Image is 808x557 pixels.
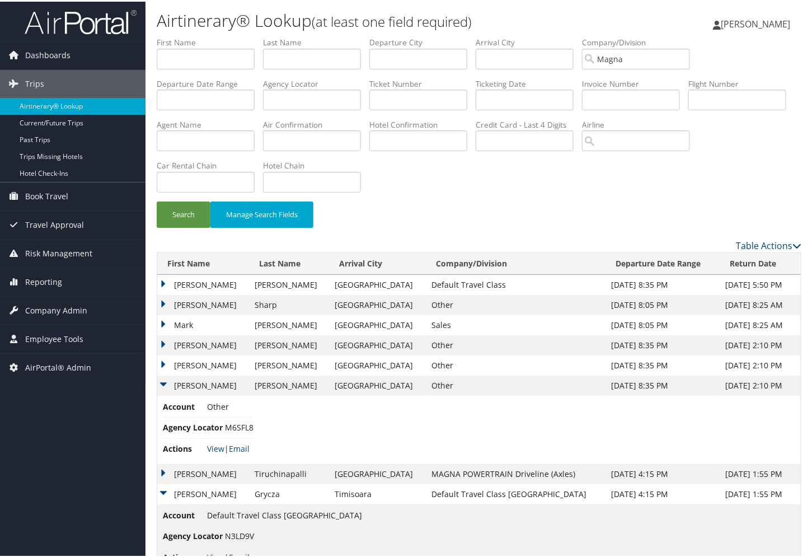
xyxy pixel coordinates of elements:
label: Ticketing Date [476,77,582,88]
span: Risk Management [25,238,92,266]
a: Email [229,442,250,452]
td: [DATE] 8:35 PM [606,374,720,394]
td: [GEOGRAPHIC_DATA] [329,313,426,334]
small: (at least one field required) [312,11,472,29]
button: Search [157,200,210,226]
td: [PERSON_NAME] [157,273,249,293]
a: View [207,442,224,452]
label: Invoice Number [582,77,688,88]
span: Default Travel Class [GEOGRAPHIC_DATA] [207,508,362,519]
button: Manage Search Fields [210,200,313,226]
label: Flight Number [688,77,795,88]
td: [DATE] 1:55 PM [720,462,801,483]
label: Hotel Confirmation [369,118,476,129]
td: Grycza [249,483,329,503]
td: Sharp [249,293,329,313]
th: Company/Division [426,251,605,273]
td: Other [426,334,605,354]
td: Sales [426,313,605,334]
td: [DATE] 4:15 PM [606,462,720,483]
td: [PERSON_NAME] [249,273,329,293]
td: Default Travel Class [GEOGRAPHIC_DATA] [426,483,605,503]
span: Trips [25,68,44,96]
td: Other [426,374,605,394]
label: Last Name [263,35,369,46]
label: Ticket Number [369,77,476,88]
span: Account [163,508,205,520]
span: N3LD9V [225,529,254,540]
span: Actions [163,441,205,453]
a: [PERSON_NAME] [713,6,801,39]
td: Other [426,354,605,374]
td: [PERSON_NAME] [249,334,329,354]
td: [DATE] 2:10 PM [720,374,801,394]
td: [GEOGRAPHIC_DATA] [329,462,426,483]
td: Tiruchinapalli [249,462,329,483]
td: [DATE] 8:35 PM [606,273,720,293]
td: [DATE] 8:25 AM [720,313,801,334]
th: First Name: activate to sort column ascending [157,251,249,273]
td: [GEOGRAPHIC_DATA] [329,374,426,394]
td: [PERSON_NAME] [157,462,249,483]
span: M6SFL8 [225,420,253,431]
label: Departure City [369,35,476,46]
td: [DATE] 4:15 PM [606,483,720,503]
label: Departure Date Range [157,77,263,88]
span: Book Travel [25,181,68,209]
td: [PERSON_NAME] [157,483,249,503]
span: | [207,442,250,452]
td: [GEOGRAPHIC_DATA] [329,334,426,354]
th: Departure Date Range: activate to sort column ascending [606,251,720,273]
td: [DATE] 8:05 PM [606,293,720,313]
span: [PERSON_NAME] [721,16,790,29]
span: Reporting [25,266,62,294]
label: Car Rental Chain [157,158,263,170]
td: [DATE] 8:35 PM [606,354,720,374]
span: Employee Tools [25,324,83,352]
td: Timisoara [329,483,426,503]
td: [PERSON_NAME] [249,313,329,334]
td: [GEOGRAPHIC_DATA] [329,273,426,293]
td: [DATE] 5:50 PM [720,273,801,293]
td: [DATE] 8:25 AM [720,293,801,313]
td: [PERSON_NAME] [157,354,249,374]
td: [PERSON_NAME] [249,354,329,374]
td: [PERSON_NAME] [157,374,249,394]
td: [DATE] 2:10 PM [720,334,801,354]
th: Return Date: activate to sort column ascending [720,251,801,273]
span: Dashboards [25,40,71,68]
td: [PERSON_NAME] [157,334,249,354]
label: Agent Name [157,118,263,129]
span: Agency Locator [163,420,223,432]
img: airportal-logo.png [25,7,137,34]
td: [DATE] 8:05 PM [606,313,720,334]
td: [PERSON_NAME] [157,293,249,313]
th: Arrival City: activate to sort column ascending [329,251,426,273]
label: Credit Card - Last 4 Digits [476,118,582,129]
h1: Airtinerary® Lookup [157,7,586,31]
td: [DATE] 1:55 PM [720,483,801,503]
td: Mark [157,313,249,334]
a: Table Actions [736,238,801,250]
td: Default Travel Class [426,273,605,293]
label: Arrival City [476,35,582,46]
span: AirPortal® Admin [25,352,91,380]
span: Agency Locator [163,528,223,541]
span: Other [207,400,229,410]
label: Air Confirmation [263,118,369,129]
label: First Name [157,35,263,46]
td: MAGNA POWERTRAIN Driveline (Axles) [426,462,605,483]
td: [PERSON_NAME] [249,374,329,394]
span: Travel Approval [25,209,84,237]
label: Hotel Chain [263,158,369,170]
td: [DATE] 8:35 PM [606,334,720,354]
label: Airline [582,118,698,129]
td: [GEOGRAPHIC_DATA] [329,354,426,374]
span: Company Admin [25,295,87,323]
th: Last Name: activate to sort column ascending [249,251,329,273]
label: Company/Division [582,35,698,46]
td: Other [426,293,605,313]
label: Agency Locator [263,77,369,88]
td: [GEOGRAPHIC_DATA] [329,293,426,313]
span: Account [163,399,205,411]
